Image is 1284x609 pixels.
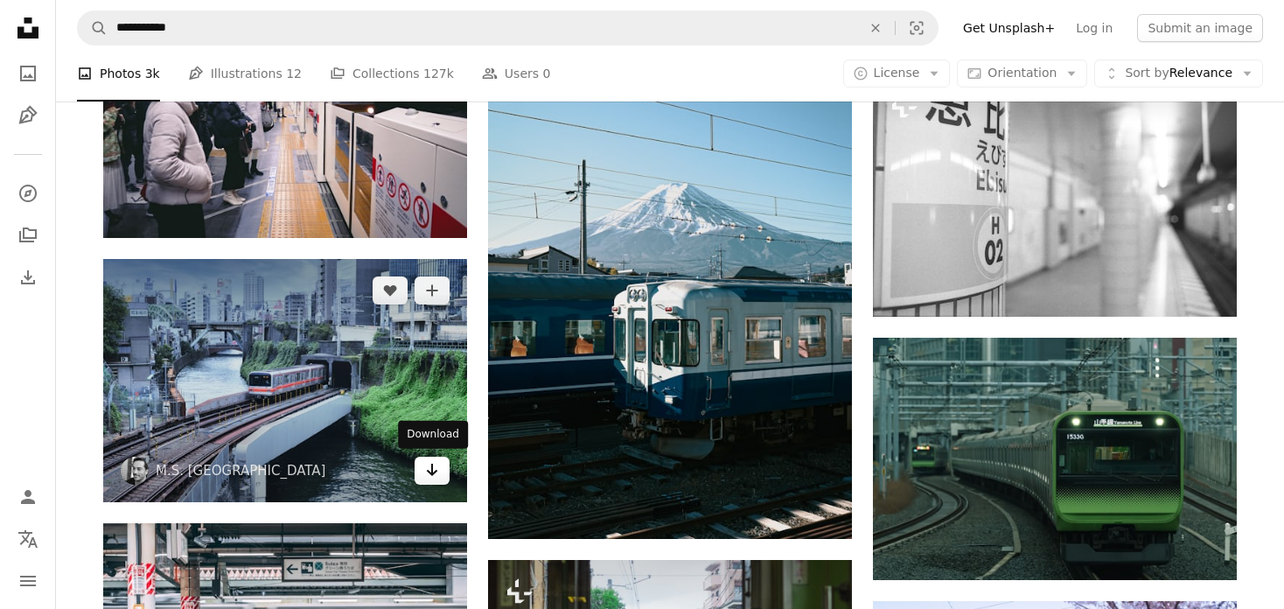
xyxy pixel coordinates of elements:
[843,59,951,87] button: License
[415,457,450,485] a: Download
[873,451,1237,466] a: a green train traveling down train tracks next to tall buildings
[1137,14,1263,42] button: Submit an image
[78,11,108,45] button: Search Unsplash
[1094,59,1263,87] button: Sort byRelevance
[953,14,1065,42] a: Get Unsplash+
[103,101,467,116] a: a group of people waiting at a train station
[415,276,450,304] button: Add to Collection
[896,11,938,45] button: Visual search
[1125,66,1169,80] span: Sort by
[856,11,895,45] button: Clear
[10,56,45,91] a: Photos
[156,462,325,479] a: M.S. [GEOGRAPHIC_DATA]
[188,45,302,101] a: Illustrations 12
[957,59,1087,87] button: Orientation
[77,10,939,45] form: Find visuals sitewide
[103,259,467,502] img: red and white train on rail near city buildings during daytime
[10,10,45,49] a: Home — Unsplash
[10,563,45,598] button: Menu
[987,66,1057,80] span: Orientation
[10,521,45,556] button: Language
[286,64,302,83] span: 12
[373,276,408,304] button: Like
[423,64,454,83] span: 127k
[10,479,45,514] a: Log in / Sign up
[482,45,551,101] a: Users 0
[10,218,45,253] a: Collections
[10,98,45,133] a: Illustrations
[1065,14,1123,42] a: Log in
[103,373,467,388] a: red and white train on rail near city buildings during daytime
[121,457,149,485] img: Go to M.S. Meeuwesen's profile
[874,66,920,80] span: License
[398,421,468,449] div: Download
[10,176,45,211] a: Explore
[873,338,1237,580] img: a green train traveling down train tracks next to tall buildings
[543,64,551,83] span: 0
[330,45,454,101] a: Collections 127k
[10,260,45,295] a: Download History
[873,187,1237,203] a: A black and white photo of a subway station
[1125,65,1232,82] span: Relevance
[488,257,852,273] a: a blue and white train traveling past a snow covered mountain
[873,74,1237,317] img: A black and white photo of a subway station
